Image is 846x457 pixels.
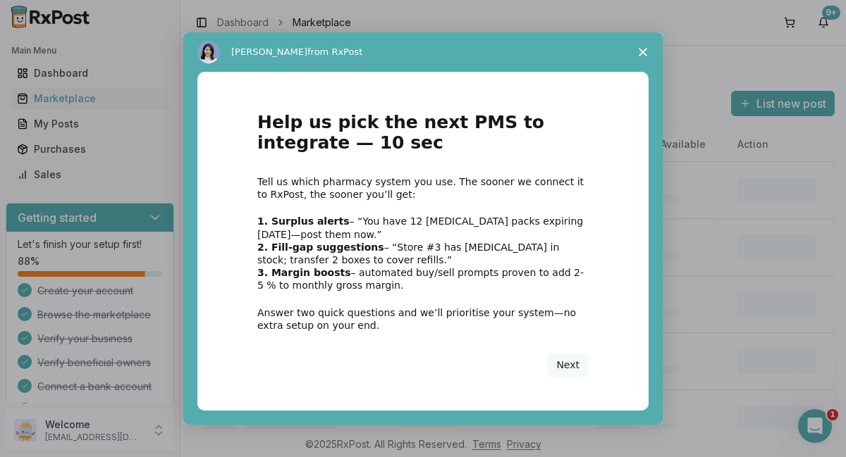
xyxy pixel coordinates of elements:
[547,353,589,377] button: Next
[257,215,589,240] div: – “You have 12 [MEDICAL_DATA] packs expiring [DATE]—post them now.”
[257,266,589,292] div: – automated buy/sell prompts proven to add 2-5 % to monthly gross margin.
[197,41,220,63] img: Profile image for Alice
[231,46,307,57] span: [PERSON_NAME]
[257,113,589,161] h1: Help us pick the next PMS to integrate — 10 sec
[257,215,350,227] b: 1. Surplus alerts
[307,46,362,57] span: from RxPost
[257,175,589,201] div: Tell us which pharmacy system you use. The sooner we connect it to RxPost, the sooner you’ll get:
[257,306,589,332] div: Answer two quick questions and we’ll prioritise your system—no extra setup on your end.
[257,242,384,253] b: 2. Fill-gap suggestions
[623,32,663,72] span: Close survey
[257,241,589,266] div: – “Store #3 has [MEDICAL_DATA] in stock; transfer 2 boxes to cover refills.”
[257,267,351,278] b: 3. Margin boosts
